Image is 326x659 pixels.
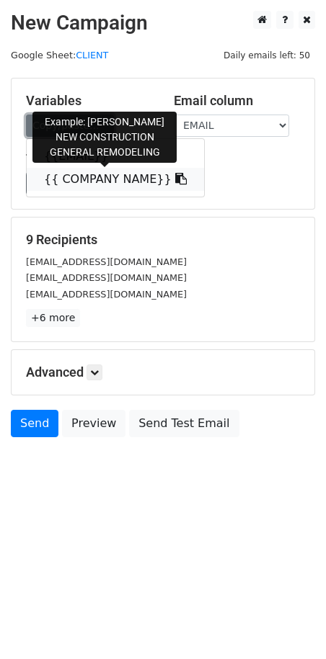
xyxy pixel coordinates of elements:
[254,590,326,659] iframe: Chat Widget
[26,232,300,248] h5: 9 Recipients
[219,48,315,63] span: Daily emails left: 50
[11,11,315,35] h2: New Campaign
[26,256,187,267] small: [EMAIL_ADDRESS][DOMAIN_NAME]
[26,115,114,137] a: Copy/paste...
[76,50,108,60] a: CLIENT
[26,272,187,283] small: [EMAIL_ADDRESS][DOMAIN_NAME]
[27,145,204,168] a: {{EMAIL}}
[26,93,152,109] h5: Variables
[26,309,80,327] a: +6 more
[129,410,239,437] a: Send Test Email
[219,50,315,60] a: Daily emails left: 50
[27,168,204,191] a: {{ COMPANY NAME}}
[11,410,58,437] a: Send
[11,50,108,60] small: Google Sheet:
[26,289,187,300] small: [EMAIL_ADDRESS][DOMAIN_NAME]
[32,112,177,163] div: Example: [PERSON_NAME] NEW CONSTRUCTION GENERAL REMODELING
[174,93,300,109] h5: Email column
[26,364,300,380] h5: Advanced
[62,410,125,437] a: Preview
